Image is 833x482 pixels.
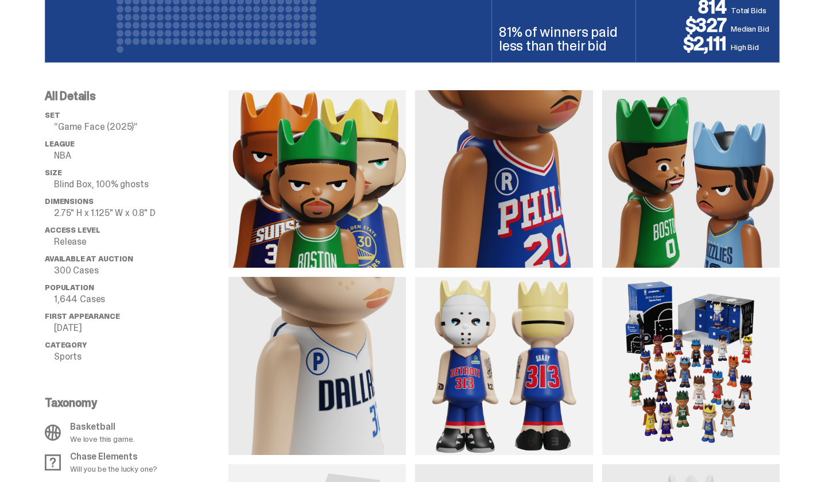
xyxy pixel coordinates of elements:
[415,90,592,268] img: media gallery image
[602,277,780,454] img: media gallery image
[54,122,228,132] p: “Game Face (2025)”
[45,254,133,264] span: Available at Auction
[45,110,60,120] span: set
[643,16,731,34] p: $327
[602,90,780,268] img: media gallery image
[45,225,100,235] span: Access Level
[54,295,228,304] p: 1,644 Cases
[228,90,406,268] img: media gallery image
[54,323,228,333] p: [DATE]
[54,151,228,160] p: NBA
[45,196,93,206] span: Dimensions
[54,180,228,189] p: Blind Box, 100% ghosts
[70,452,157,461] p: Chase Elements
[643,34,731,53] p: $2,111
[45,139,75,149] span: League
[731,23,772,34] p: Median Bid
[54,352,228,361] p: Sports
[499,25,629,53] p: 81% of winners paid less than their bid
[70,422,134,431] p: Basketball
[54,266,228,275] p: 300 Cases
[70,435,134,443] p: We love this game.
[54,209,228,218] p: 2.75" H x 1.125" W x 0.8" D
[45,397,222,408] p: Taxonomy
[45,168,61,178] span: Size
[45,311,119,321] span: First Appearance
[54,237,228,246] p: Release
[228,277,406,454] img: media gallery image
[415,277,592,454] img: media gallery image
[731,41,772,53] p: High Bid
[70,465,157,473] p: Will you be the lucky one?
[45,340,87,350] span: Category
[45,90,228,102] p: All Details
[731,5,772,16] p: Total Bids
[45,283,94,292] span: Population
